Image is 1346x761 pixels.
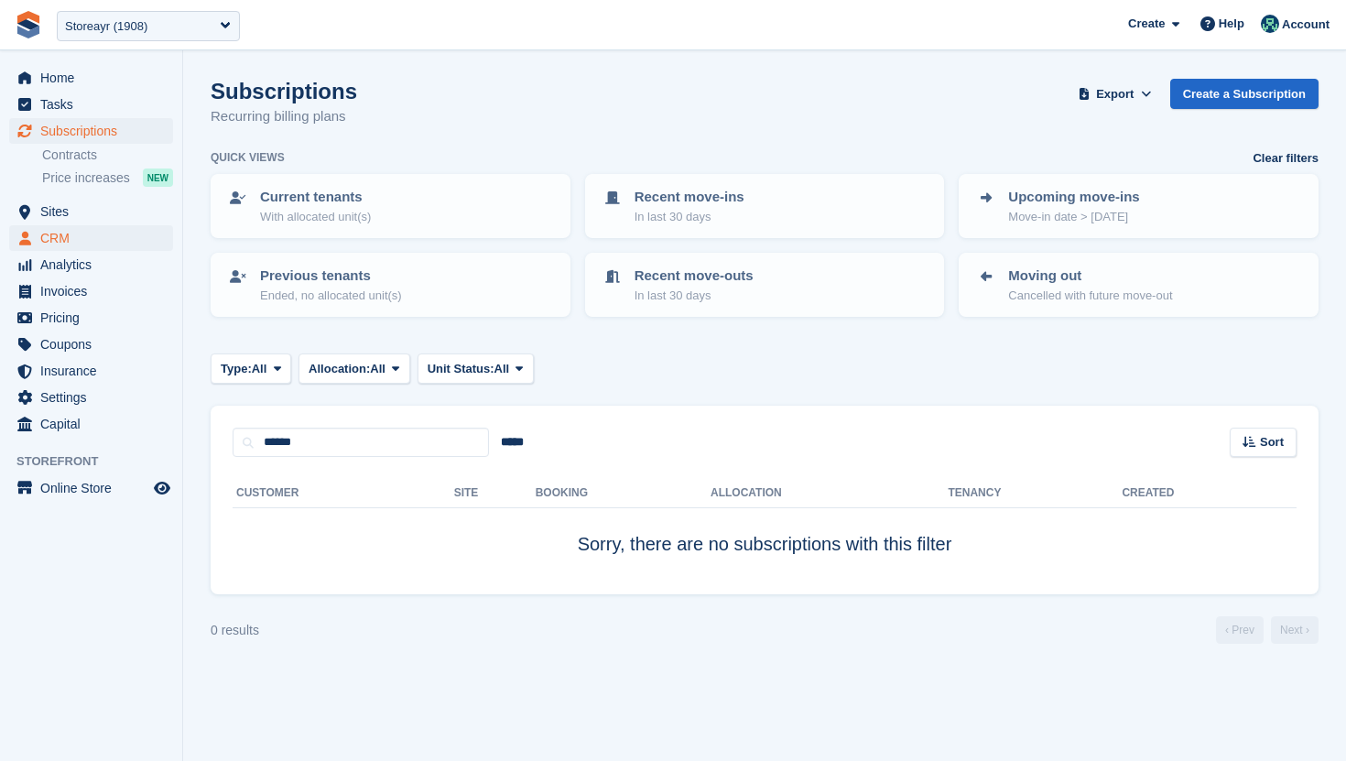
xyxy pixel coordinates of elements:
span: CRM [40,225,150,251]
a: menu [9,225,173,251]
div: 0 results [211,621,259,640]
a: menu [9,252,173,277]
th: Allocation [711,479,948,508]
a: Next [1271,616,1319,644]
h6: Quick views [211,149,285,166]
p: With allocated unit(s) [260,208,371,226]
span: Help [1219,15,1244,33]
a: Previous [1216,616,1264,644]
span: Online Store [40,475,150,501]
nav: Page [1212,616,1322,644]
span: All [370,360,385,378]
p: Current tenants [260,187,371,208]
span: Account [1282,16,1330,34]
span: All [252,360,267,378]
p: Move-in date > [DATE] [1008,208,1139,226]
th: Customer [233,479,454,508]
a: Recent move-ins In last 30 days [587,176,943,236]
span: Invoices [40,278,150,304]
span: Unit Status: [428,360,494,378]
a: menu [9,305,173,331]
a: Previous tenants Ended, no allocated unit(s) [212,255,569,315]
p: Moving out [1008,266,1172,287]
a: menu [9,199,173,224]
p: Recent move-outs [635,266,754,287]
img: stora-icon-8386f47178a22dfd0bd8f6a31ec36ba5ce8667c1dd55bd0f319d3a0aa187defe.svg [15,11,42,38]
a: menu [9,278,173,304]
span: Export [1096,85,1134,103]
a: menu [9,332,173,357]
p: Previous tenants [260,266,402,287]
p: Recent move-ins [635,187,744,208]
span: Sorry, there are no subscriptions with this filter [578,534,952,554]
span: Type: [221,360,252,378]
a: Create a Subscription [1170,79,1319,109]
button: Unit Status: All [418,353,534,384]
a: menu [9,411,173,437]
span: Analytics [40,252,150,277]
a: Current tenants With allocated unit(s) [212,176,569,236]
a: Recent move-outs In last 30 days [587,255,943,315]
h1: Subscriptions [211,79,357,103]
button: Type: All [211,353,291,384]
th: Tenancy [948,479,1012,508]
a: menu [9,385,173,410]
span: Create [1128,15,1165,33]
a: Contracts [42,147,173,164]
span: Pricing [40,305,150,331]
p: In last 30 days [635,208,744,226]
span: Subscriptions [40,118,150,144]
span: Sort [1260,433,1284,451]
a: menu [9,358,173,384]
button: Export [1075,79,1156,109]
span: Sites [40,199,150,224]
a: Preview store [151,477,173,499]
a: Upcoming move-ins Move-in date > [DATE] [961,176,1317,236]
th: Booking [536,479,711,508]
th: Site [454,479,536,508]
img: Jennifer Ofodile [1261,15,1279,33]
p: Upcoming move-ins [1008,187,1139,208]
button: Allocation: All [299,353,410,384]
div: Storeayr (1908) [65,17,147,36]
span: All [494,360,510,378]
p: Ended, no allocated unit(s) [260,287,402,305]
span: Home [40,65,150,91]
p: In last 30 days [635,287,754,305]
p: Recurring billing plans [211,106,357,127]
span: Tasks [40,92,150,117]
a: Clear filters [1253,149,1319,168]
a: menu [9,118,173,144]
span: Settings [40,385,150,410]
span: Coupons [40,332,150,357]
a: menu [9,92,173,117]
p: Cancelled with future move-out [1008,287,1172,305]
span: Insurance [40,358,150,384]
a: menu [9,475,173,501]
a: menu [9,65,173,91]
a: Moving out Cancelled with future move-out [961,255,1317,315]
span: Allocation: [309,360,370,378]
div: NEW [143,169,173,187]
a: Price increases NEW [42,168,173,188]
span: Storefront [16,452,182,471]
span: Capital [40,411,150,437]
th: Created [1122,479,1297,508]
span: Price increases [42,169,130,187]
